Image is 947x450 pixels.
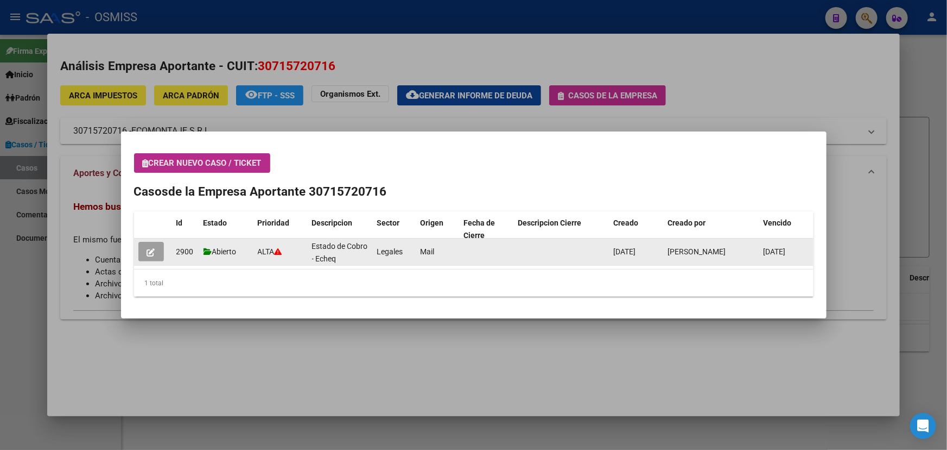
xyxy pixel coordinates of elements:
[910,413,936,439] div: Open Intercom Messenger
[377,218,400,227] span: Sector
[668,218,706,227] span: Creado por
[204,247,237,256] span: Abierto
[134,153,270,173] button: Crear nuevo caso / ticket
[143,158,262,168] span: Crear nuevo caso / ticket
[764,247,786,256] span: [DATE]
[518,218,582,227] span: Descripcion Cierre
[373,211,416,247] datatable-header-cell: Sector
[614,247,636,256] span: [DATE]
[134,183,813,201] h2: Casos
[253,211,308,247] datatable-header-cell: Prioridad
[759,211,813,247] datatable-header-cell: Vencido
[172,211,199,247] datatable-header-cell: Id
[664,211,759,247] datatable-header-cell: Creado por
[416,211,460,247] datatable-header-cell: Origen
[176,247,194,256] span: 2900
[169,184,387,198] span: de la Empresa Aportante 30715720716
[312,242,368,276] span: Estado de Cobro - Echeq Rechazado
[312,218,353,227] span: Descripcion
[134,270,813,297] div: 1 total
[514,211,609,247] datatable-header-cell: Descripcion Cierre
[614,218,639,227] span: Creado
[377,247,403,256] span: Legales
[308,211,373,247] datatable-header-cell: Descripcion
[258,218,290,227] span: Prioridad
[258,247,282,256] span: ALTA
[421,218,444,227] span: Origen
[176,218,183,227] span: Id
[609,211,664,247] datatable-header-cell: Creado
[460,211,514,247] datatable-header-cell: Fecha de Cierre
[668,247,726,256] span: [PERSON_NAME]
[421,247,435,256] span: Mail
[204,218,227,227] span: Estado
[199,211,253,247] datatable-header-cell: Estado
[764,218,792,227] span: Vencido
[464,218,495,240] span: Fecha de Cierre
